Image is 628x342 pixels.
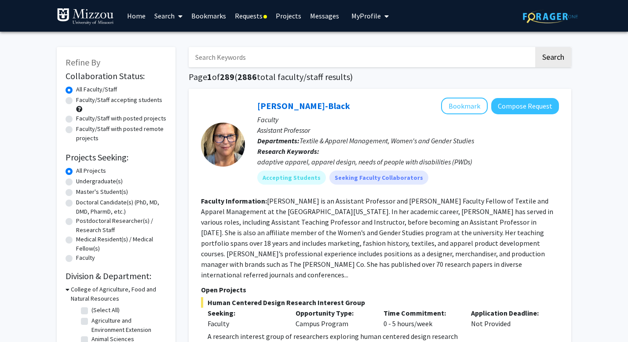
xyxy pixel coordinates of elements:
label: Faculty/Staff with posted remote projects [76,124,167,143]
label: Medical Resident(s) / Medical Fellow(s) [76,235,167,253]
label: Master's Student(s) [76,187,128,196]
label: Faculty/Staff accepting students [76,95,162,105]
label: All Faculty/Staff [76,85,117,94]
label: All Projects [76,166,106,175]
h2: Division & Department: [66,271,167,281]
h2: Collaboration Status: [66,71,167,81]
label: Agriculture and Environment Extension [91,316,164,335]
input: Search Keywords [189,47,534,67]
label: (Select All) [91,306,120,315]
iframe: Chat [7,302,37,335]
label: Faculty [76,253,95,262]
span: Refine By [66,57,100,68]
label: Undergraduate(s) [76,177,123,186]
label: Faculty/Staff with posted projects [76,114,166,123]
h3: College of Agriculture, Food and Natural Resources [71,285,167,303]
label: Doctoral Candidate(s) (PhD, MD, DMD, PharmD, etc.) [76,198,167,216]
h2: Projects Seeking: [66,152,167,163]
button: Search [535,47,571,67]
label: Postdoctoral Researcher(s) / Research Staff [76,216,167,235]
